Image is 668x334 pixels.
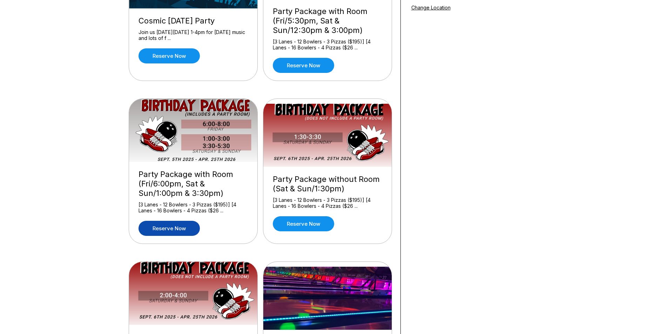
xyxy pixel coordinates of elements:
div: Cosmic [DATE] Party [139,16,248,26]
a: Reserve now [139,221,200,236]
img: Party Package without Room (Sat & Sun/2:00pm) [129,262,258,325]
div: Party Package without Room (Sat & Sun/1:30pm) [273,175,382,193]
a: Reserve now [273,216,334,231]
div: [3 Lanes - 12 Bowlers - 3 Pizzas ($195)] [4 Lanes - 16 Bowlers - 4 Pizzas ($26 ... [273,197,382,209]
a: Change Location [411,5,451,11]
div: Join us [DATE][DATE] 1-4pm for [DATE] music and lots of f ... [139,29,248,41]
img: Party Package without Room (Sat & Sun/1:30pm) [263,104,392,167]
a: Reserve now [273,58,334,73]
img: Cosmic Bowling (Sept-April) [263,267,392,330]
div: Party Package with Room (Fri/6:00pm, Sat & Sun/1:00pm & 3:30pm) [139,170,248,198]
a: Reserve now [139,48,200,63]
div: [3 Lanes - 12 Bowlers - 3 Pizzas ($195)] [4 Lanes - 16 Bowlers - 4 Pizzas ($26 ... [273,39,382,51]
img: Party Package with Room (Fri/6:00pm, Sat & Sun/1:00pm & 3:30pm) [129,99,258,162]
div: [3 Lanes - 12 Bowlers - 3 Pizzas ($195)] [4 Lanes - 16 Bowlers - 4 Pizzas ($26 ... [139,202,248,214]
div: Party Package with Room (Fri/5:30pm, Sat & Sun/12:30pm & 3:00pm) [273,7,382,35]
